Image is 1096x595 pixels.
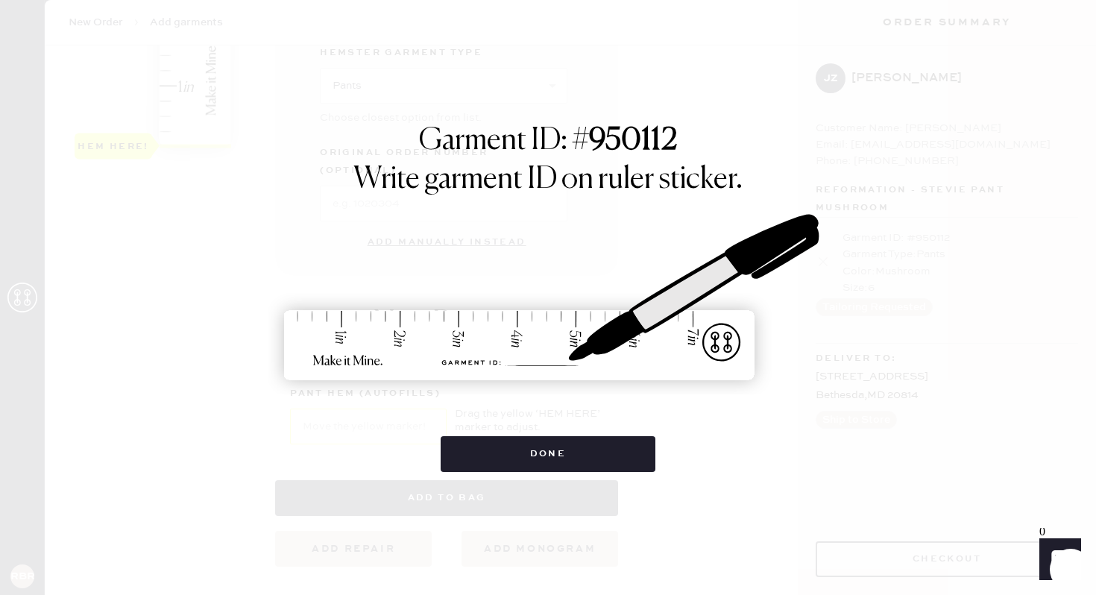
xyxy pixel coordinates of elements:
[419,123,677,162] h1: Garment ID: #
[353,162,743,198] h1: Write garment ID on ruler sticker.
[268,175,828,421] img: ruler-sticker-sharpie.svg
[1025,528,1089,592] iframe: Front Chat
[589,126,677,156] strong: 950112
[441,436,656,472] button: Done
